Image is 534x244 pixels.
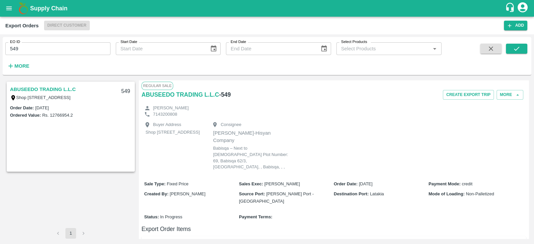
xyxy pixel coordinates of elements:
[207,42,220,55] button: Choose date
[30,5,67,12] b: Supply Chain
[443,90,494,100] button: Create Export Trip
[5,60,31,72] button: More
[239,191,265,196] b: Source Port :
[264,181,300,186] span: [PERSON_NAME]
[219,90,231,99] h6: - 549
[462,181,473,186] span: credit
[116,42,205,55] input: Start Date
[146,129,200,136] p: Shop [STREET_ADDRESS]
[10,105,34,110] label: Order Date :
[142,90,219,99] a: ABUSEEDO TRADING L.L.C
[170,191,206,196] span: [PERSON_NAME]
[30,4,505,13] a: Supply Chain
[144,214,159,219] b: Status :
[1,1,17,16] button: open drawer
[153,105,189,111] p: [PERSON_NAME]
[239,214,272,219] b: Payment Terms :
[117,84,134,99] div: 549
[341,39,367,45] label: Select Products
[160,214,182,219] span: In Progress
[429,191,465,196] b: Mode of Loading :
[318,42,330,55] button: Choose date
[16,95,71,100] label: Shop [STREET_ADDRESS]
[144,191,169,196] b: Created By :
[370,191,384,196] span: Latakia
[65,228,76,239] button: page 1
[231,39,246,45] label: End Date
[10,113,41,118] label: Ordered Value:
[497,90,523,100] button: More
[17,2,30,15] img: logo
[167,181,189,186] span: Fixed Price
[153,111,177,118] p: 7143200808
[144,181,166,186] b: Sale Type :
[221,122,241,128] p: Consignee
[226,42,315,55] input: End Date
[334,181,358,186] b: Order Date :
[42,113,73,118] label: Rs. 12766954.2
[5,42,110,55] input: Enter EO ID
[504,21,527,30] button: Add
[35,105,49,110] label: [DATE]
[142,224,526,234] h6: Export Order Items
[429,181,461,186] b: Payment Mode :
[142,82,173,90] span: Regular Sale
[213,129,293,144] p: [PERSON_NAME]-Hisyan Company
[52,228,90,239] nav: pagination navigation
[338,44,429,53] input: Select Products
[120,39,137,45] label: Start Date
[153,122,182,128] p: Buyer Address
[334,191,369,196] b: Destination Port :
[14,63,29,69] strong: More
[239,181,263,186] b: Sales Exec :
[5,21,39,30] div: Export Orders
[466,191,494,196] span: Non-Palletized
[430,44,439,53] button: Open
[10,85,76,94] a: ABUSEEDO TRADING L.L.C
[213,145,293,170] p: Babisqa – Next to [DEMOGRAPHIC_DATA] Plot Number: 69, Babisqa 62/3, [GEOGRAPHIC_DATA], , Babisqa,...
[359,181,372,186] span: [DATE]
[10,39,20,45] label: EO ID
[517,1,529,15] div: account of current user
[239,191,314,204] span: [PERSON_NAME] Port - [GEOGRAPHIC_DATA]
[505,2,517,14] div: customer-support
